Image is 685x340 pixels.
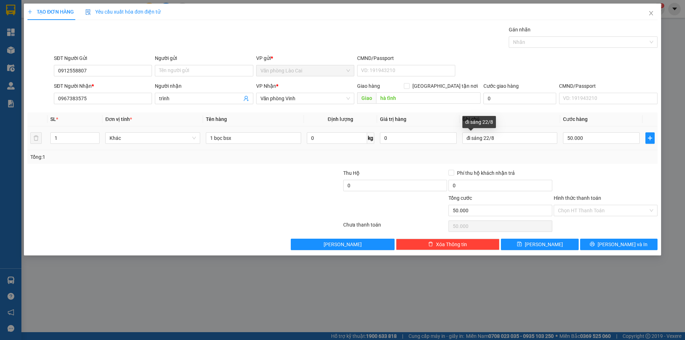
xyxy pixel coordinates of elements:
span: Cước hàng [563,116,588,122]
span: SL [50,116,56,122]
div: đi sáng 22/8 [462,116,496,128]
div: SĐT Người Gửi [54,54,152,62]
input: Dọc đường [376,92,481,104]
span: close [648,10,654,16]
div: Tổng: 1 [30,153,264,161]
div: Chưa thanh toán [342,221,448,233]
span: plus [646,135,654,141]
span: kg [367,132,374,144]
span: plus [27,9,32,14]
span: TẠO ĐƠN HÀNG [27,9,74,15]
span: Xóa Thông tin [436,240,467,248]
span: Định lượng [328,116,353,122]
input: 0 [380,132,457,144]
span: Văn phòng Lào Cai [260,65,350,76]
span: [PERSON_NAME] và In [598,240,648,248]
div: SĐT Người Nhận [54,82,152,90]
div: CMND/Passport [357,54,455,62]
input: Cước giao hàng [483,93,556,104]
span: delete [428,242,433,247]
button: save[PERSON_NAME] [501,239,578,250]
span: Yêu cầu xuất hóa đơn điện tử [85,9,161,15]
span: printer [590,242,595,247]
span: save [517,242,522,247]
span: Văn phòng Vinh [260,93,350,104]
span: Thu Hộ [343,170,360,176]
button: delete [30,132,42,144]
span: Phí thu hộ khách nhận trả [454,169,518,177]
button: deleteXóa Thông tin [396,239,500,250]
div: VP gửi [256,54,354,62]
div: CMND/Passport [559,82,657,90]
th: Ghi chú [460,112,560,126]
button: printer[PERSON_NAME] và In [580,239,658,250]
button: [PERSON_NAME] [291,239,395,250]
input: VD: Bàn, Ghế [206,132,301,144]
span: Khác [110,133,196,143]
label: Hình thức thanh toán [554,195,601,201]
span: Đơn vị tính [105,116,132,122]
label: Gán nhãn [509,27,531,32]
button: plus [645,132,655,144]
input: Ghi Chú [462,132,557,144]
span: Giao hàng [357,83,380,89]
span: Tổng cước [448,195,472,201]
div: Người nhận [155,82,253,90]
span: Tên hàng [206,116,227,122]
span: Giá trị hàng [380,116,406,122]
button: Close [641,4,661,24]
span: [GEOGRAPHIC_DATA] tận nơi [410,82,481,90]
span: VP Nhận [256,83,276,89]
div: Người gửi [155,54,253,62]
span: Giao [357,92,376,104]
img: icon [85,9,91,15]
label: Cước giao hàng [483,83,519,89]
span: user-add [243,96,249,101]
span: [PERSON_NAME] [525,240,563,248]
span: [PERSON_NAME] [324,240,362,248]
